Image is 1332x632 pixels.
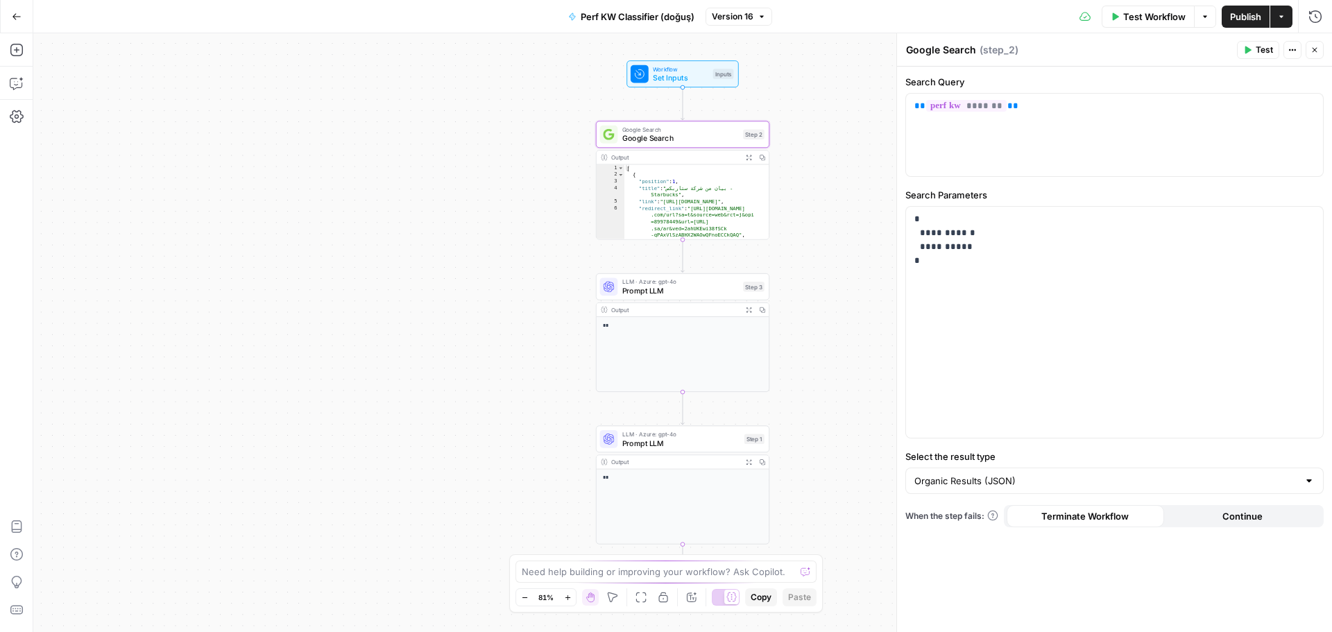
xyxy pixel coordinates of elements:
g: Edge from step_3 to step_1 [681,392,685,425]
div: Inputs [713,69,734,79]
div: LLM · Azure: gpt-4oPrompt LLMStep 3Output** [596,273,769,392]
div: 2 [597,171,624,178]
span: LLM · Azure: gpt-4o [622,277,739,287]
button: Version 16 [706,8,772,26]
div: 7 [597,239,624,252]
div: Google SearchGoogle SearchStep 2Output[ { "position":1, "title":"بيان من شركة ستاربكس - Starbucks... [596,121,769,239]
div: 5 [597,198,624,205]
span: ( step_2 ) [980,43,1018,57]
div: Output [611,305,739,314]
span: Prompt LLM [622,285,739,296]
div: Output [611,457,739,466]
span: Toggle code folding, rows 2 through 44 [617,171,624,178]
span: Prompt LLM [622,437,740,448]
button: Continue [1164,505,1322,527]
div: Step 2 [743,130,765,140]
div: Output [611,153,739,162]
span: Google Search [622,133,739,144]
button: Paste [783,588,817,606]
span: 81% [538,592,554,603]
g: Edge from start to step_2 [681,87,685,120]
button: Test [1237,41,1279,59]
input: Organic Results (JSON) [914,474,1298,488]
div: 6 [597,205,624,238]
label: Search Parameters [905,188,1324,202]
div: WorkflowSet InputsInputs [596,60,769,87]
button: Copy [745,588,777,606]
span: Paste [788,591,811,604]
div: 1 [597,164,624,171]
label: Search Query [905,75,1324,89]
span: Set Inputs [653,72,708,83]
textarea: Google Search [906,43,976,57]
span: Perf KW Classifier (doğuş) [581,10,694,24]
button: Test Workflow [1102,6,1194,28]
span: Google Search [622,125,739,134]
button: Publish [1222,6,1270,28]
div: Step 3 [743,282,765,292]
label: Select the result type [905,450,1324,463]
span: Test Workflow [1123,10,1186,24]
span: Terminate Workflow [1041,509,1129,523]
div: 4 [597,185,624,198]
span: Copy [751,591,771,604]
span: Workflow [653,65,708,74]
span: LLM · Azure: gpt-4o [622,429,740,438]
div: Step 1 [744,434,765,445]
span: Test [1256,44,1273,56]
span: Toggle code folding, rows 1 through 121 [617,164,624,171]
span: Version 16 [712,10,753,23]
a: When the step fails: [905,510,998,522]
div: LLM · Azure: gpt-4oPrompt LLMStep 1Output** [596,425,769,544]
span: Publish [1230,10,1261,24]
g: Edge from step_2 to step_3 [681,240,685,273]
button: Perf KW Classifier (doğuş) [560,6,703,28]
span: Continue [1222,509,1263,523]
div: 3 [597,178,624,185]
